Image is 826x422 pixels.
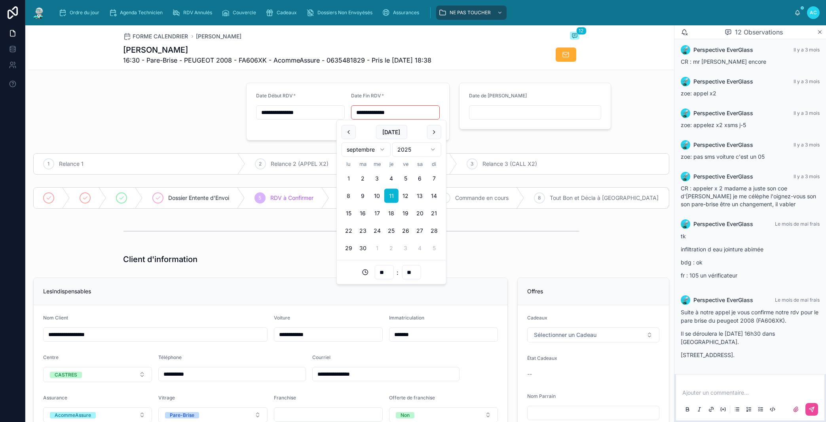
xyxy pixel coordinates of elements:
span: Perspective EverGlass [693,78,753,86]
div: contenu glissant [52,4,794,21]
p: Il se déroulera le [DATE] 16h30 dans [GEOGRAPHIC_DATA]. [681,329,820,346]
button: dimanche 21 septembre 2025 [427,206,441,221]
span: Commande en cours [455,194,509,202]
span: Perspective EverGlass [693,220,753,228]
div: Pare-Brise [170,412,194,418]
a: Ordre du jour [56,6,105,20]
button: samedi 6 septembre 2025 [413,171,427,186]
span: Date Début RDV [256,93,293,99]
th: dimanche [427,160,441,168]
button: dimanche 14 septembre 2025 [427,189,441,203]
button: Today, lundi 1 septembre 2025 [342,171,356,186]
p: [STREET_ADDRESS]. [681,351,820,359]
span: Sélectionner un Cadeau [534,331,596,339]
span: Perspective EverGlass [693,109,753,117]
button: samedi 20 septembre 2025 [413,206,427,221]
button: 12 [570,32,579,41]
span: Nom Parrain [527,393,556,399]
span: Assurance [43,395,67,401]
span: Nom Client [43,315,68,321]
button: dimanche 7 septembre 2025 [427,171,441,186]
span: Date Fin RDV [351,93,381,99]
p: Suite à notre appel je vous confirme notre rdv pour le pare brise du peugeot 2008 (FA606XK). [681,308,820,325]
button: mardi 9 septembre 2025 [356,189,370,203]
a: Assurances [380,6,425,20]
button: mercredi 17 septembre 2025 [370,206,384,221]
span: Il y a 3 mois [794,142,820,148]
span: Il y a 3 mois [794,47,820,53]
span: Dossier Entente d'Envoi [168,194,229,202]
span: AC [810,10,817,16]
span: 5 [259,195,262,201]
span: 12 [576,27,587,35]
span: Dossiers Non Envoyésés [317,10,372,16]
button: jeudi 11 septembre 2025, selected [384,189,399,203]
th: lundi [342,160,356,168]
div: : [342,265,441,279]
span: Tout Bon et Décla à [GEOGRAPHIC_DATA] [550,194,659,202]
span: zoe: appel x2 [681,90,716,97]
span: Assurances [393,10,419,16]
span: Perspective EverGlass [693,296,753,304]
button: lundi 8 septembre 2025 [342,189,356,203]
div: Les [43,287,498,295]
h1: [PERSON_NAME] [123,44,432,55]
div: AcommeAssure [55,412,91,418]
span: Relance 2 (APPEL X2) [271,160,329,168]
span: État Cadeaux [527,355,557,361]
a: Couvercle [219,6,262,20]
span: CR : mr [PERSON_NAME] encore [681,58,766,65]
span: 1 [48,161,50,167]
span: 3 [471,161,474,167]
span: Il y a 3 mois [794,110,820,116]
button: mercredi 3 septembre 2025 [370,171,384,186]
span: Vitrage [158,395,175,401]
div: Non [401,412,410,418]
span: Voiture [274,315,290,321]
span: RDV à Confirmer [270,194,313,202]
button: vendredi 19 septembre 2025 [399,206,413,221]
span: Indispensables [52,288,91,295]
span: Agenda Technicien [120,10,163,16]
button: mardi 23 septembre 2025 [356,224,370,238]
th: mercredi [370,160,384,168]
span: 16:30 - Pare-Brise - PEUGEOT 2008 - FA606XK - AcommeAssure - 0635481829 - Pris le [DATE] 18:38 [123,55,432,65]
a: [PERSON_NAME] [196,32,242,40]
a: Agenda Technicien [106,6,168,20]
th: vendredi [399,160,413,168]
button: vendredi 12 septembre 2025 [399,189,413,203]
button: Bouton de sélection [527,327,659,342]
button: mercredi 24 septembre 2025 [370,224,384,238]
span: Couvercle [233,10,256,16]
button: jeudi 4 septembre 2025 [384,171,399,186]
button: samedi 27 septembre 2025 [413,224,427,238]
a: RDV Annulés [170,6,218,20]
button: jeudi 2 octobre 2025 [384,241,399,255]
span: Le mois de mai frais [775,221,820,227]
button: mardi 2 septembre 2025 [356,171,370,186]
span: Il y a 3 mois [794,173,820,179]
button: [DATE] [376,125,407,139]
span: Téléphone [158,354,182,360]
span: Cadeaux [527,315,547,321]
button: samedi 4 octobre 2025 [413,241,427,255]
button: Bouton de sélection [43,367,152,382]
span: Relance 3 (CALL X2) [482,160,537,168]
a: FORME CALENDRIER [123,32,188,40]
span: FORME CALENDRIER [133,32,188,40]
button: vendredi 5 septembre 2025 [399,171,413,186]
span: Perspective EverGlass [693,173,753,181]
span: 12 Observations [735,27,783,37]
button: vendredi 26 septembre 2025 [399,224,413,238]
span: 2 [259,161,262,167]
span: Courriel [312,354,330,360]
span: Franchise [274,395,296,401]
span: Immatriculation [389,315,424,321]
span: Le mois de mai frais [775,297,820,303]
button: mercredi 10 septembre 2025 [370,189,384,203]
span: Relance 1 [59,160,84,168]
span: Perspective EverGlass [693,46,753,54]
th: samedi [413,160,427,168]
a: Cadeaux [263,6,302,20]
